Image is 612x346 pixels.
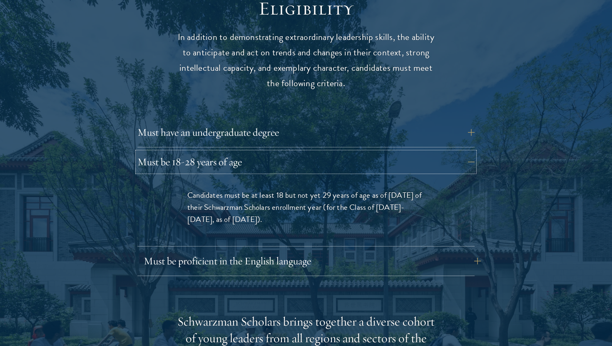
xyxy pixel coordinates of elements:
button: Must have an undergraduate degree [137,122,475,142]
span: Candidates must be at least 18 but not yet 29 years of age as of [DATE] of their Schwarzman Schol... [187,189,422,225]
p: In addition to demonstrating extraordinary leadership skills, the ability to anticipate and act o... [177,30,435,91]
button: Must be proficient in the English language [144,251,481,271]
button: Must be 18-28 years of age [137,152,475,172]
